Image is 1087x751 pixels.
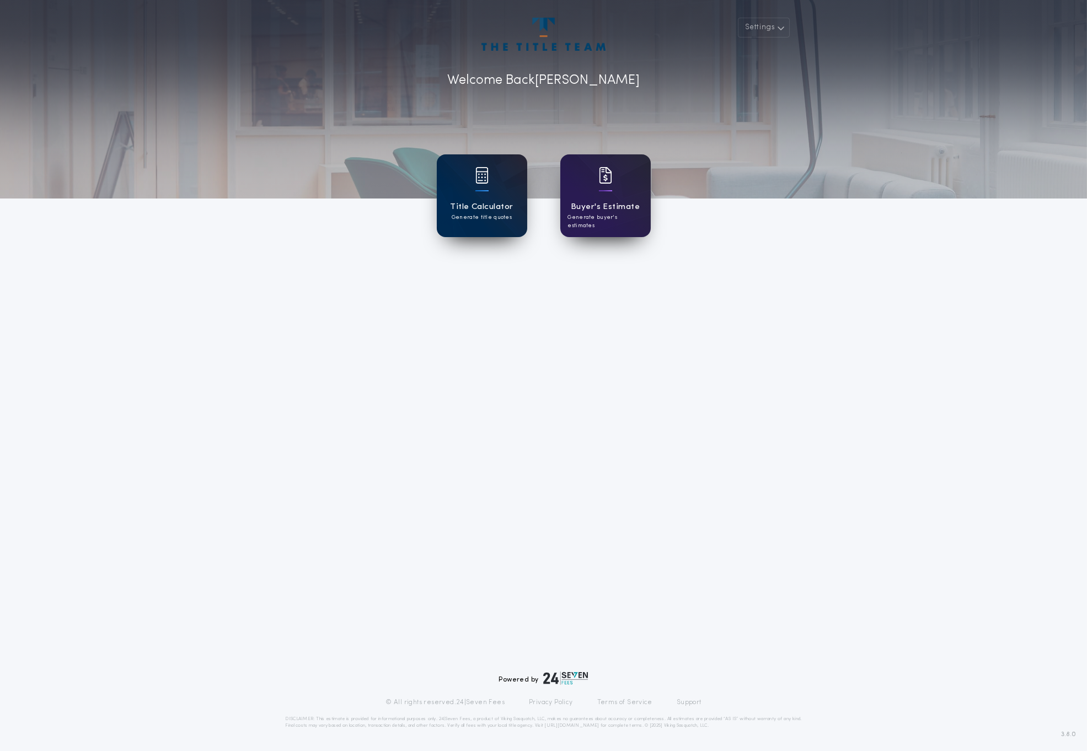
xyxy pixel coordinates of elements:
[499,672,588,685] div: Powered by
[597,698,652,707] a: Terms of Service
[437,154,527,237] a: card iconTitle CalculatorGenerate title quotes
[447,71,640,90] p: Welcome Back [PERSON_NAME]
[481,18,605,51] img: account-logo
[544,723,599,728] a: [URL][DOMAIN_NAME]
[568,213,643,230] p: Generate buyer's estimates
[385,698,505,707] p: © All rights reserved. 24|Seven Fees
[738,18,790,37] button: Settings
[560,154,651,237] a: card iconBuyer's EstimateGenerate buyer's estimates
[286,716,802,729] p: DISCLAIMER: This estimate is provided for informational purposes only. 24|Seven Fees, a product o...
[529,698,573,707] a: Privacy Policy
[571,201,640,213] h1: Buyer's Estimate
[452,213,512,222] p: Generate title quotes
[450,201,513,213] h1: Title Calculator
[599,167,612,184] img: card icon
[677,698,702,707] a: Support
[1061,729,1076,739] span: 3.8.0
[543,672,588,685] img: logo
[475,167,489,184] img: card icon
